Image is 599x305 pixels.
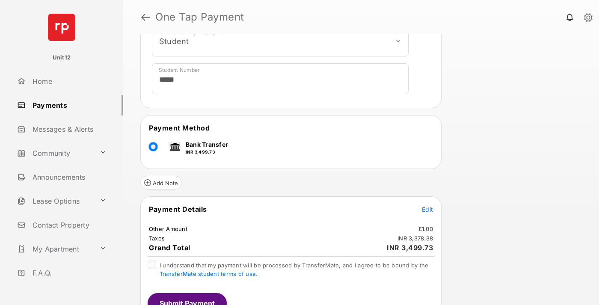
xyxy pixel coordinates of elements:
span: Grand Total [149,243,190,252]
span: INR 3,499.73 [387,243,433,252]
button: Add Note [140,176,182,190]
span: Payment Details [149,205,207,213]
a: F.A.Q. [14,263,123,283]
span: I understand that my payment will be processed by TransferMate, and I agree to be bound by the [160,262,428,277]
a: Contact Property [14,215,123,235]
img: bank.png [169,142,181,151]
p: INR 3,499.73 [186,149,228,155]
td: INR 3,378.38 [397,234,433,242]
a: Payments [14,95,123,115]
p: Unit12 [53,53,71,62]
a: Lease Options [14,191,96,211]
a: My Apartment [14,239,96,259]
td: £1.00 [418,225,433,233]
a: Messages & Alerts [14,119,123,139]
a: TransferMate student terms of use. [160,270,258,277]
a: Home [14,71,123,92]
button: Edit [422,205,433,213]
a: Community [14,143,96,163]
span: Payment Method [149,124,210,132]
strong: One Tap Payment [155,12,244,22]
td: Other Amount [148,225,188,233]
span: Edit [422,206,433,213]
p: Bank Transfer [186,140,228,149]
a: Announcements [14,167,123,187]
td: Taxes [148,234,165,242]
img: svg+xml;base64,PHN2ZyB4bWxucz0iaHR0cDovL3d3dy53My5vcmcvMjAwMC9zdmciIHdpZHRoPSI2NCIgaGVpZ2h0PSI2NC... [48,14,75,41]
